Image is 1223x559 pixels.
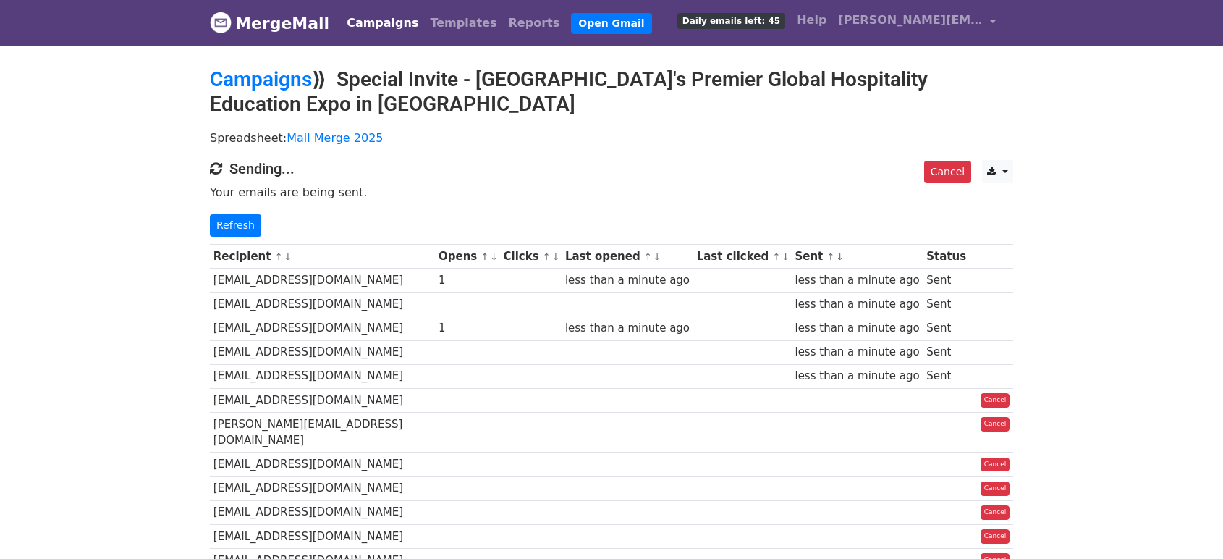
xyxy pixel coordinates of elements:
[923,293,969,316] td: Sent
[827,251,835,262] a: ↑
[791,6,832,35] a: Help
[981,529,1010,544] a: Cancel
[772,251,780,262] a: ↑
[782,251,790,262] a: ↓
[210,67,1013,116] h2: ⟫ Special Invite - [GEOGRAPHIC_DATA]'s Premier Global Hospitality Education Expo in [GEOGRAPHIC_D...
[275,251,283,262] a: ↑
[795,320,919,337] div: less than a minute ago
[653,251,661,262] a: ↓
[210,245,435,269] th: Recipient
[795,344,919,361] div: less than a minute ago
[795,368,919,384] div: less than a minute ago
[481,251,488,262] a: ↑
[210,476,435,500] td: [EMAIL_ADDRESS][DOMAIN_NAME]
[287,131,383,145] a: Mail Merge 2025
[923,316,969,340] td: Sent
[838,12,983,29] span: [PERSON_NAME][EMAIL_ADDRESS][DOMAIN_NAME]
[210,453,435,476] td: [EMAIL_ADDRESS][DOMAIN_NAME]
[565,320,690,337] div: less than a minute ago
[210,185,1013,200] p: Your emails are being sent.
[503,9,566,38] a: Reports
[981,458,1010,472] a: Cancel
[693,245,792,269] th: Last clicked
[565,272,690,289] div: less than a minute ago
[435,245,500,269] th: Opens
[552,251,560,262] a: ↓
[672,6,791,35] a: Daily emails left: 45
[210,67,312,91] a: Campaigns
[210,388,435,412] td: [EMAIL_ADDRESS][DOMAIN_NAME]
[210,412,435,453] td: [PERSON_NAME][EMAIL_ADDRESS][DOMAIN_NAME]
[562,245,693,269] th: Last opened
[210,293,435,316] td: [EMAIL_ADDRESS][DOMAIN_NAME]
[284,251,292,262] a: ↓
[210,214,261,237] a: Refresh
[210,316,435,340] td: [EMAIL_ADDRESS][DOMAIN_NAME]
[923,245,969,269] th: Status
[210,130,1013,146] p: Spreadsheet:
[981,393,1010,408] a: Cancel
[981,505,1010,520] a: Cancel
[981,417,1010,432] a: Cancel
[210,12,232,33] img: MergeMail logo
[543,251,551,262] a: ↑
[210,8,329,38] a: MergeMail
[490,251,498,262] a: ↓
[792,245,923,269] th: Sent
[644,251,652,262] a: ↑
[924,161,971,183] a: Cancel
[210,524,435,548] td: [EMAIL_ADDRESS][DOMAIN_NAME]
[571,13,651,34] a: Open Gmail
[923,364,969,388] td: Sent
[836,251,844,262] a: ↓
[500,245,562,269] th: Clicks
[439,320,496,337] div: 1
[210,340,435,364] td: [EMAIL_ADDRESS][DOMAIN_NAME]
[832,6,1002,40] a: [PERSON_NAME][EMAIL_ADDRESS][DOMAIN_NAME]
[210,269,435,293] td: [EMAIL_ADDRESS][DOMAIN_NAME]
[210,364,435,388] td: [EMAIL_ADDRESS][DOMAIN_NAME]
[795,296,919,313] div: less than a minute ago
[677,13,785,29] span: Daily emails left: 45
[341,9,424,38] a: Campaigns
[210,500,435,524] td: [EMAIL_ADDRESS][DOMAIN_NAME]
[210,160,1013,177] h4: Sending...
[981,482,1010,496] a: Cancel
[439,272,496,289] div: 1
[795,272,919,289] div: less than a minute ago
[923,269,969,293] td: Sent
[424,9,502,38] a: Templates
[923,340,969,364] td: Sent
